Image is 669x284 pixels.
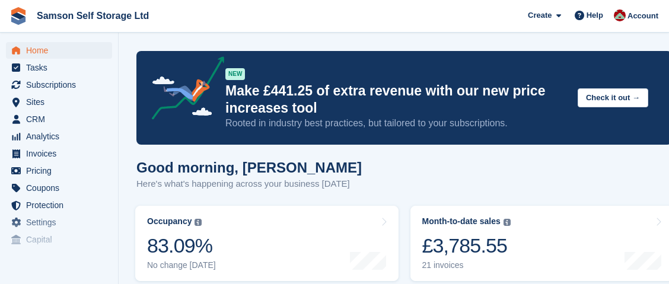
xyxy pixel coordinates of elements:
[142,56,225,124] img: price-adjustments-announcement-icon-8257ccfd72463d97f412b2fc003d46551f7dbcb40ab6d574587a9cd5c0d94...
[26,214,97,231] span: Settings
[614,9,626,21] img: Ian
[504,219,511,226] img: icon-info-grey-7440780725fd019a000dd9b08b2336e03edf1995a4989e88bcd33f0948082b44.svg
[26,128,97,145] span: Analytics
[26,180,97,196] span: Coupons
[422,234,511,258] div: £3,785.55
[195,219,202,226] img: icon-info-grey-7440780725fd019a000dd9b08b2336e03edf1995a4989e88bcd33f0948082b44.svg
[136,159,362,175] h1: Good morning, [PERSON_NAME]
[578,88,648,108] button: Check it out →
[6,231,112,248] a: menu
[26,76,97,93] span: Subscriptions
[587,9,603,21] span: Help
[6,145,112,162] a: menu
[528,9,552,21] span: Create
[136,177,362,191] p: Here's what's happening across your business [DATE]
[6,162,112,179] a: menu
[422,260,511,270] div: 21 invoices
[26,111,97,127] span: CRM
[627,10,658,22] span: Account
[6,94,112,110] a: menu
[6,197,112,213] a: menu
[6,214,112,231] a: menu
[6,76,112,93] a: menu
[135,206,399,281] a: Occupancy 83.09% No change [DATE]
[26,145,97,162] span: Invoices
[6,111,112,127] a: menu
[225,117,568,130] p: Rooted in industry best practices, but tailored to your subscriptions.
[422,216,501,226] div: Month-to-date sales
[9,7,27,25] img: stora-icon-8386f47178a22dfd0bd8f6a31ec36ba5ce8667c1dd55bd0f319d3a0aa187defe.svg
[6,180,112,196] a: menu
[26,231,97,248] span: Capital
[26,197,97,213] span: Protection
[147,234,216,258] div: 83.09%
[26,59,97,76] span: Tasks
[225,68,245,80] div: NEW
[6,59,112,76] a: menu
[26,94,97,110] span: Sites
[147,216,192,226] div: Occupancy
[26,162,97,179] span: Pricing
[147,260,216,270] div: No change [DATE]
[26,42,97,59] span: Home
[6,128,112,145] a: menu
[32,6,154,25] a: Samson Self Storage Ltd
[225,82,568,117] p: Make £441.25 of extra revenue with our new price increases tool
[6,42,112,59] a: menu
